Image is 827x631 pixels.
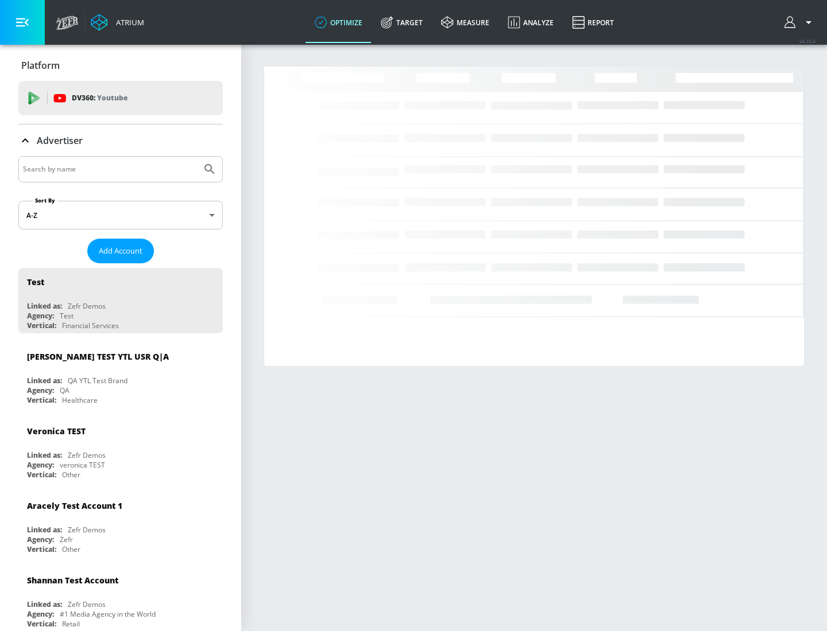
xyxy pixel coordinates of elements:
div: Aracely Test Account 1Linked as:Zefr DemosAgency:ZefrVertical:Other [18,492,223,557]
div: Linked as: [27,525,62,535]
div: Vertical: [27,544,56,554]
div: Vertical: [27,470,56,480]
div: Zefr Demos [68,525,106,535]
div: Other [62,544,80,554]
div: Healthcare [62,395,98,405]
div: Linked as: [27,450,62,460]
div: Agency: [27,385,54,395]
div: Vertical: [27,395,56,405]
div: Agency: [27,535,54,544]
a: Target [372,2,432,43]
div: Agency: [27,311,54,321]
div: Platform [18,49,223,81]
div: Other [62,470,80,480]
div: [PERSON_NAME] TEST YTL USR Q|ALinked as:QA YTL Test BrandAgency:QAVertical:Healthcare [18,342,223,408]
div: Vertical: [27,321,56,330]
div: Linked as: [27,376,62,385]
label: Sort By [33,197,57,204]
div: Agency: [27,460,54,470]
div: veronica TEST [60,460,105,470]
span: Add Account [99,244,142,258]
p: DV360: [72,92,127,104]
div: Zefr Demos [68,301,106,311]
a: measure [432,2,498,43]
div: Veronica TEST [27,426,86,437]
div: Zefr [60,535,73,544]
div: Zefr Demos [68,599,106,609]
input: Search by name [23,162,197,177]
div: Atrium [111,17,144,28]
div: TestLinked as:Zefr DemosAgency:TestVertical:Financial Services [18,268,223,333]
div: Retail [62,619,80,629]
p: Platform [21,59,60,72]
a: Report [563,2,623,43]
div: Agency: [27,609,54,619]
div: [PERSON_NAME] TEST YTL USR Q|A [27,351,169,362]
div: QA [60,385,69,395]
div: A-Z [18,201,223,229]
a: optimize [306,2,372,43]
div: #1 Media Agency in the World [60,609,156,619]
div: Aracely Test Account 1 [27,500,122,511]
div: Veronica TESTLinked as:Zefr DemosAgency:veronica TESTVertical:Other [18,417,223,482]
div: Advertiser [18,124,223,157]
div: Test [60,311,74,321]
div: Vertical: [27,619,56,629]
div: Zefr Demos [68,450,106,460]
div: Test [27,276,44,287]
p: Advertiser [37,134,83,147]
div: Shannan Test Account [27,575,118,586]
div: QA YTL Test Brand [68,376,127,385]
p: Youtube [97,92,127,104]
a: Analyze [498,2,563,43]
span: v 4.25.4 [799,38,816,44]
div: Linked as: [27,599,62,609]
div: Financial Services [62,321,119,330]
a: Atrium [91,14,144,31]
div: Linked as: [27,301,62,311]
button: Add Account [87,239,154,263]
div: DV360: Youtube [18,81,223,115]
